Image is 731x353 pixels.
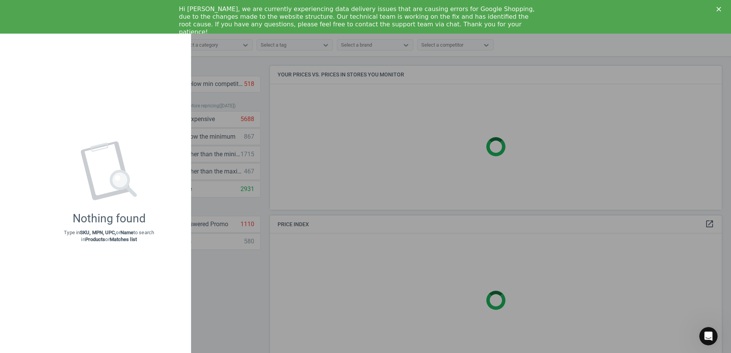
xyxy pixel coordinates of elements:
[80,230,116,235] strong: SKU, MPN, UPC,
[179,5,540,36] div: Hi [PERSON_NAME], we are currently experiencing data delivery issues that are causing errors for ...
[110,236,137,242] strong: Matches list
[85,236,106,242] strong: Products
[73,212,146,225] div: Nothing found
[64,229,154,243] p: Type in or to search in or
[716,7,724,11] div: Close
[699,327,718,345] iframe: Intercom live chat
[120,230,133,235] strong: Name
